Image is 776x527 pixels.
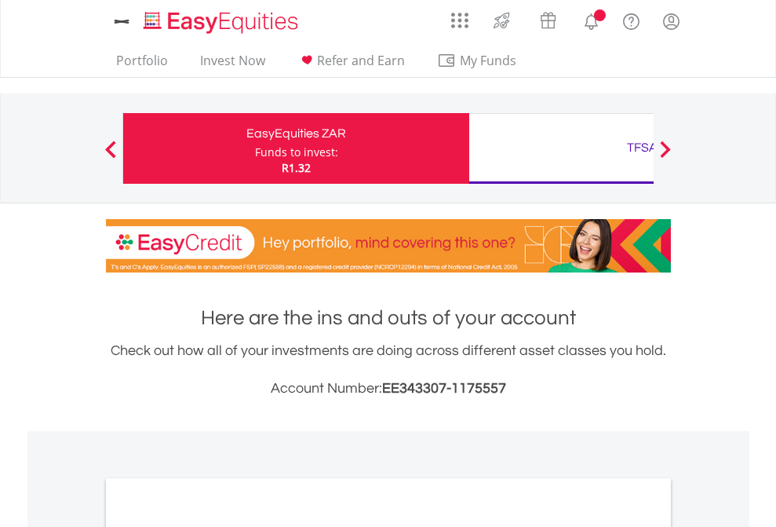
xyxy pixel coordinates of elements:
h1: Here are the ins and outs of your account [106,304,671,332]
div: Funds to invest: [255,145,338,160]
span: EE343307-1175557 [382,381,506,396]
img: EasyEquities_Logo.png [140,9,304,35]
span: My Funds [437,50,540,71]
a: Invest Now [194,53,271,77]
a: My Profile [651,4,691,38]
div: EasyEquities ZAR [133,123,460,145]
a: Refer and Earn [291,53,411,77]
img: vouchers-v2.svg [535,8,561,33]
img: thrive-v2.svg [489,8,515,33]
a: FAQ's and Support [611,4,651,35]
a: Portfolio [110,53,174,77]
img: EasyCredit Promotion Banner [106,219,671,273]
a: Notifications [571,4,611,35]
h3: Account Number: [106,378,671,400]
a: AppsGrid [441,4,479,29]
div: Check out how all of your investments are doing across different asset classes you hold. [106,340,671,400]
a: Vouchers [525,4,571,33]
a: Home page [137,4,304,35]
span: Refer and Earn [317,52,405,69]
span: R1.32 [282,160,311,175]
button: Previous [95,148,126,164]
img: grid-menu-icon.svg [451,12,468,29]
button: Next [650,148,681,164]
